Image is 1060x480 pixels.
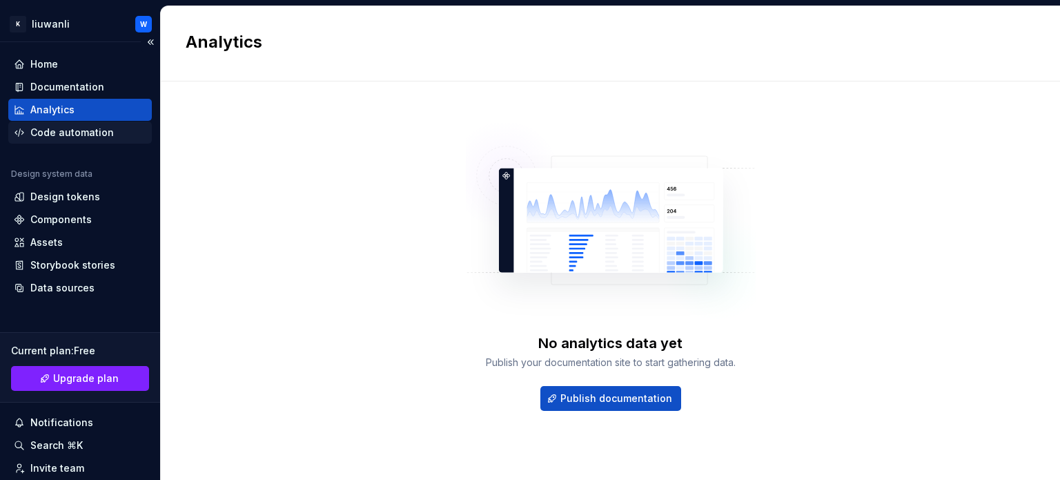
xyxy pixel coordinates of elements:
div: Search ⌘K [30,439,83,452]
a: Assets [8,231,152,253]
span: Publish documentation [560,392,672,405]
a: Upgrade plan [11,366,149,391]
a: Home [8,53,152,75]
div: W [140,19,147,30]
button: Publish documentation [540,386,681,411]
button: Notifications [8,412,152,434]
div: Code automation [30,126,114,140]
a: Design tokens [8,186,152,208]
div: No analytics data yet [538,334,683,353]
a: Components [8,209,152,231]
div: Components [30,213,92,227]
button: Collapse sidebar [141,32,160,52]
button: Search ⌘K [8,434,152,457]
a: Invite team [8,457,152,479]
div: liuwanli [32,17,70,31]
div: Invite team [30,461,84,475]
div: Publish your documentation site to start gathering data. [486,356,736,369]
a: Code automation [8,122,152,144]
a: Storybook stories [8,254,152,276]
button: KliuwanliW [3,9,157,39]
a: Analytics [8,99,152,121]
a: Data sources [8,277,152,299]
span: Upgrade plan [53,372,119,385]
div: Design tokens [30,190,100,204]
div: Storybook stories [30,258,115,272]
div: Design system data [11,169,92,180]
div: Data sources [30,281,95,295]
h2: Analytics [186,31,1019,53]
div: Documentation [30,80,104,94]
div: Notifications [30,416,93,430]
div: Assets [30,236,63,249]
div: K [10,16,26,32]
div: Current plan : Free [11,344,149,358]
div: Home [30,57,58,71]
div: Analytics [30,103,75,117]
a: Documentation [8,76,152,98]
